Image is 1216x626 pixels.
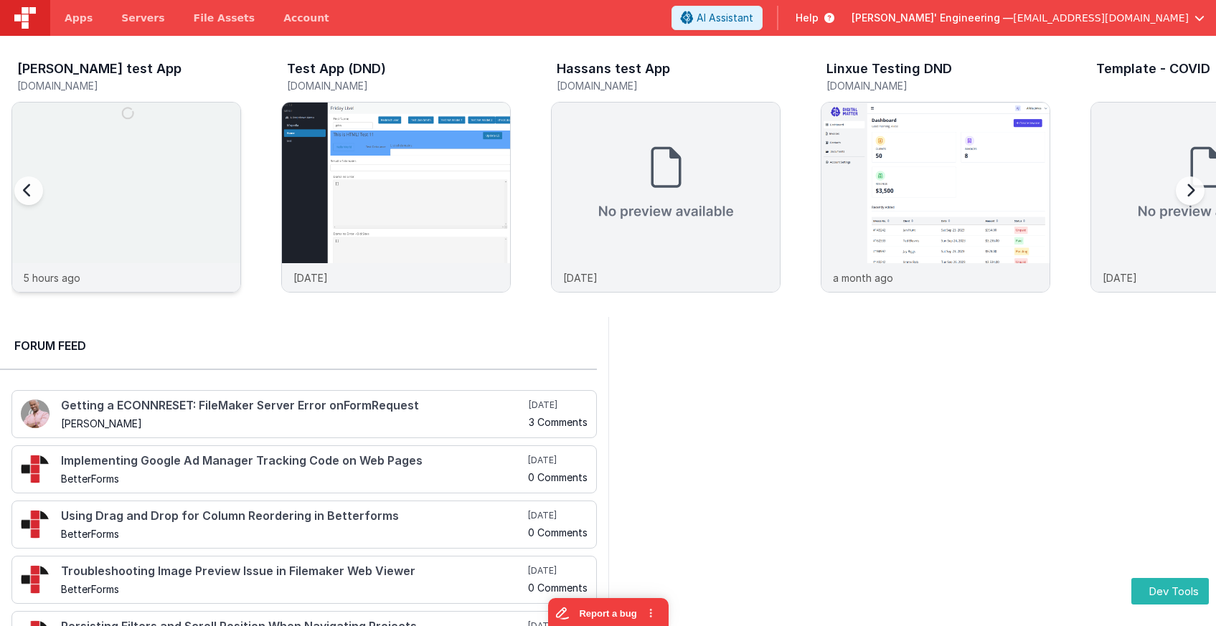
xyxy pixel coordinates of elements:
h5: 0 Comments [528,527,588,538]
img: 295_2.png [21,510,50,539]
h3: [PERSON_NAME] test App [17,62,182,76]
h4: Using Drag and Drop for Column Reordering in Betterforms [61,510,525,523]
span: AI Assistant [697,11,753,25]
h5: BetterForms [61,584,525,594]
h5: 3 Comments [529,417,588,427]
a: Troubleshooting Image Preview Issue in Filemaker Web Viewer BetterForms [DATE] 0 Comments [11,556,597,604]
h5: [DATE] [528,510,588,521]
h3: Hassans test App [557,62,670,76]
img: 295_2.png [21,455,50,483]
h5: BetterForms [61,528,525,539]
button: AI Assistant [671,6,763,30]
h4: Troubleshooting Image Preview Issue in Filemaker Web Viewer [61,565,525,578]
h5: BetterForms [61,473,525,484]
span: Apps [65,11,93,25]
p: a month ago [833,270,893,285]
h5: [DOMAIN_NAME] [287,80,511,91]
h5: [DATE] [528,455,588,466]
img: 295_2.png [21,565,50,594]
button: Dev Tools [1131,578,1209,604]
img: 411_2.png [21,399,50,428]
h4: Implementing Google Ad Manager Tracking Code on Web Pages [61,455,525,468]
span: [EMAIL_ADDRESS][DOMAIN_NAME] [1013,11,1189,25]
span: Servers [121,11,164,25]
h5: [DATE] [528,565,588,577]
p: [DATE] [563,270,598,285]
h4: Getting a ECONNRESET: FileMaker Server Error onFormRequest [61,399,526,412]
a: Using Drag and Drop for Column Reordering in Betterforms BetterForms [DATE] 0 Comments [11,501,597,549]
span: Help [796,11,819,25]
h2: Forum Feed [14,337,583,354]
p: [DATE] [1103,270,1137,285]
h5: 0 Comments [528,582,588,593]
a: Implementing Google Ad Manager Tracking Code on Web Pages BetterForms [DATE] 0 Comments [11,445,597,493]
button: [PERSON_NAME]' Engineering — [EMAIL_ADDRESS][DOMAIN_NAME] [852,11,1205,25]
h3: Linxue Testing DND [826,62,952,76]
h5: [DOMAIN_NAME] [557,80,781,91]
h3: Template - COVID [1096,62,1210,76]
h5: [DOMAIN_NAME] [826,80,1050,91]
p: [DATE] [293,270,328,285]
h5: [PERSON_NAME] [61,418,526,429]
h5: [DATE] [529,399,588,411]
h5: 0 Comments [528,472,588,483]
span: File Assets [194,11,255,25]
h3: Test App (DND) [287,62,386,76]
h5: [DOMAIN_NAME] [17,80,241,91]
a: Getting a ECONNRESET: FileMaker Server Error onFormRequest [PERSON_NAME] [DATE] 3 Comments [11,390,597,438]
span: [PERSON_NAME]' Engineering — [852,11,1013,25]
